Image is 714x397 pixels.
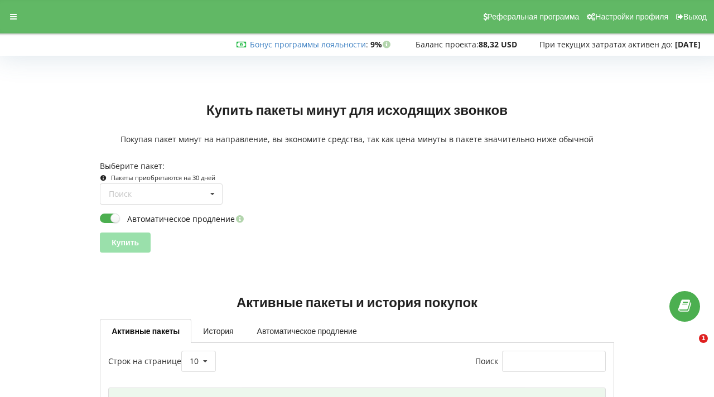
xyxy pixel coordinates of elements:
div: Поиск [109,190,132,198]
a: Бонус программы лояльности [250,39,366,50]
a: Активные пакеты [100,319,191,343]
label: Автоматическое продление [100,212,246,224]
form: Выберите пакет: [100,161,614,252]
a: История [191,319,245,342]
span: 1 [699,334,708,343]
a: Автоматическое продление [245,319,369,342]
i: Включите эту опцию, чтобы автоматически продлевать действие пакета в день его завершения. Средств... [235,215,244,222]
iframe: Intercom live chat [676,334,703,361]
strong: [DATE] [675,39,701,50]
span: При текущих затратах активен до: [539,39,673,50]
h2: Купить пакеты минут для исходящих звонков [206,101,508,119]
strong: 9% [370,39,393,50]
span: Баланс проекта: [416,39,479,50]
span: Настройки профиля [595,12,668,21]
span: Реферальная программа [488,12,580,21]
small: Пакеты приобретаются на 30 дней [111,173,215,182]
label: Поиск [475,356,606,366]
strong: 88,32 USD [479,39,517,50]
span: Выход [683,12,707,21]
div: 10 [190,357,199,365]
span: : [250,39,368,50]
input: Поиск [502,351,606,372]
label: Строк на странице [108,356,215,366]
p: Покупая пакет минут на направление, вы экономите средства, так как цена минуты в пакете значитель... [100,134,614,145]
h2: Активные пакеты и история покупок [100,294,614,311]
